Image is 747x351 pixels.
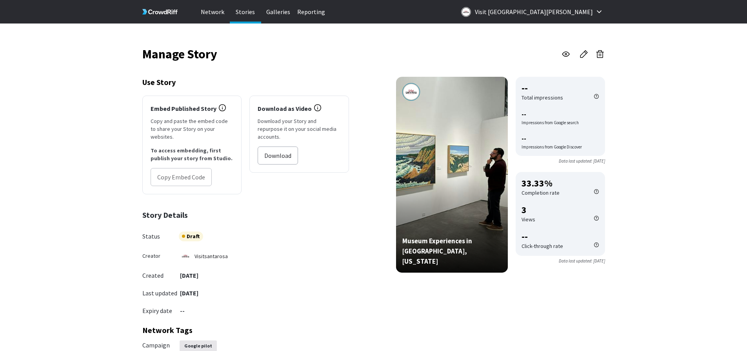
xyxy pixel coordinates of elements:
[142,253,179,259] div: Creator
[151,104,216,113] p: Embed Published Story
[522,109,599,119] h4: --
[522,134,599,144] h4: --
[522,231,599,242] h2: --
[179,289,198,298] p: [DATE]
[522,83,599,94] h2: --
[142,49,217,60] h1: Manage Story
[179,306,185,315] p: --
[180,251,191,261] img: visitsantarosa
[402,236,502,266] p: Museum Experiences in Santa Rosa, California
[142,289,179,298] p: Last updated
[522,119,579,126] p: Impressions from Google search
[522,215,535,223] p: Views
[522,204,599,215] h2: 3
[142,77,349,88] h3: Use Story
[516,258,605,264] p: Data last updated: [DATE]
[142,271,179,280] p: Created
[258,104,312,113] p: Download as Video
[522,178,599,189] h2: 33.33%
[142,306,172,315] p: Expiry date
[142,232,179,241] p: Status
[151,168,212,186] button: Embed code to be copied. Button to copy is below input.
[142,325,193,335] h2: Network Tags
[258,117,341,141] p: Download your Story and repurpose it on your social media accounts.
[516,158,605,164] p: Data last updated: [DATE]
[402,83,420,101] img: visitsantarosa
[522,94,563,101] p: Total impressions
[194,252,228,260] p: visitsantarosa
[258,147,298,165] button: Download story button
[475,5,593,18] p: Visit [GEOGRAPHIC_DATA][PERSON_NAME]
[522,189,560,197] p: Completion rate
[522,242,563,250] p: Click-through rate
[522,144,582,150] p: Impressions from Google Discover
[142,341,178,349] p: Campaign
[461,7,471,17] img: Logo for Visit Santa Rosa
[184,342,212,349] p: Google pilot
[151,117,234,141] p: Copy and paste the embed code to share your Story on your websites.
[179,232,203,241] div: Draft
[142,210,349,220] h2: Story Details
[179,271,198,280] p: [DATE]
[151,147,234,162] p: To access embedding, first publish your story from Studio.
